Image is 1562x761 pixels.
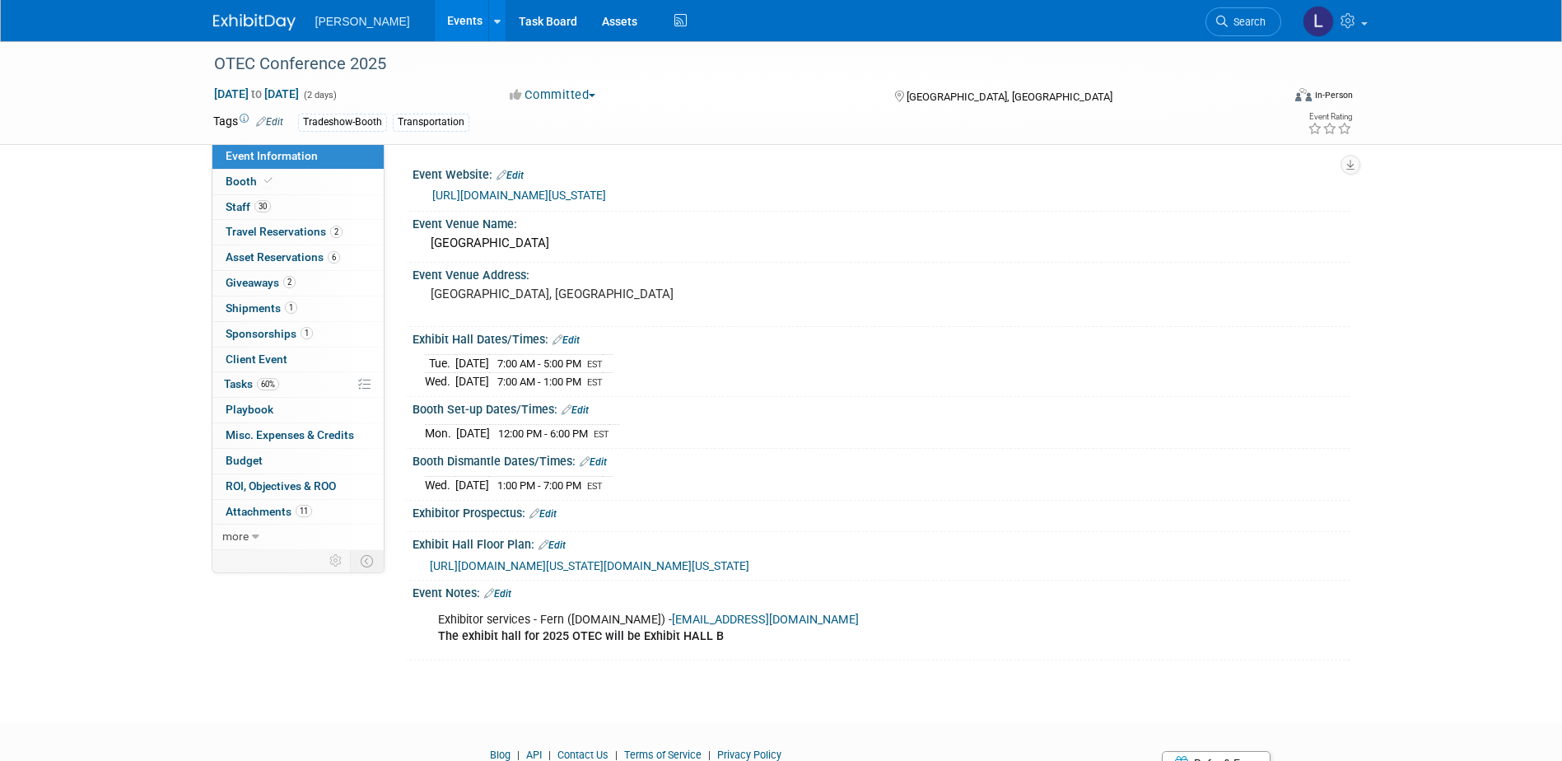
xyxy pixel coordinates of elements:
[427,604,1168,653] div: Exhibitor services - Fern ([DOMAIN_NAME]) -
[431,287,785,301] pre: [GEOGRAPHIC_DATA], [GEOGRAPHIC_DATA]
[413,263,1350,283] div: Event Venue Address:
[1308,113,1352,121] div: Event Rating
[529,508,557,520] a: Edit
[283,276,296,288] span: 2
[224,377,279,390] span: Tasks
[257,378,279,390] span: 60%
[213,113,283,132] td: Tags
[455,355,489,373] td: [DATE]
[298,114,387,131] div: Tradeshow-Booth
[226,301,297,315] span: Shipments
[302,90,337,100] span: (2 days)
[301,327,313,339] span: 1
[490,749,511,761] a: Blog
[226,225,343,238] span: Travel Reservations
[672,613,859,627] a: [EMAIL_ADDRESS][DOMAIN_NAME]
[497,376,581,388] span: 7:00 AM - 1:00 PM
[497,479,581,492] span: 1:00 PM - 7:00 PM
[212,398,384,423] a: Playbook
[611,749,622,761] span: |
[212,500,384,525] a: Attachments11
[413,532,1350,553] div: Exhibit Hall Floor Plan:
[907,91,1112,103] span: [GEOGRAPHIC_DATA], [GEOGRAPHIC_DATA]
[212,144,384,169] a: Event Information
[1303,6,1334,37] img: Latice Spann
[213,86,300,101] span: [DATE] [DATE]
[504,86,602,104] button: Committed
[328,251,340,264] span: 6
[594,429,609,440] span: EST
[587,377,603,388] span: EST
[413,212,1350,232] div: Event Venue Name:
[212,525,384,549] a: more
[212,372,384,397] a: Tasks60%
[497,357,581,370] span: 7:00 AM - 5:00 PM
[350,550,384,572] td: Toggle Event Tabs
[557,749,608,761] a: Contact Us
[226,250,340,264] span: Asset Reservations
[1184,86,1354,110] div: Event Format
[226,479,336,493] span: ROI, Objectives & ROO
[212,296,384,321] a: Shipments1
[624,749,702,761] a: Terms of Service
[213,14,296,30] img: ExhibitDay
[704,749,715,761] span: |
[498,427,588,440] span: 12:00 PM - 6:00 PM
[526,749,542,761] a: API
[212,348,384,372] a: Client Event
[425,477,455,494] td: Wed.
[413,397,1350,418] div: Booth Set-up Dates/Times:
[1228,16,1266,28] span: Search
[212,271,384,296] a: Giveaways2
[285,301,297,314] span: 1
[226,352,287,366] span: Client Event
[212,195,384,220] a: Staff30
[425,425,456,442] td: Mon.
[717,749,781,761] a: Privacy Policy
[393,114,469,131] div: Transportation
[425,355,455,373] td: Tue.
[212,449,384,474] a: Budget
[212,322,384,347] a: Sponsorships1
[587,359,603,370] span: EST
[432,189,606,202] a: [URL][DOMAIN_NAME][US_STATE]
[226,175,276,188] span: Booth
[322,550,351,572] td: Personalize Event Tab Strip
[455,477,489,494] td: [DATE]
[330,226,343,238] span: 2
[539,539,566,551] a: Edit
[413,449,1350,470] div: Booth Dismantle Dates/Times:
[430,559,749,572] a: [URL][DOMAIN_NAME][US_STATE][DOMAIN_NAME][US_STATE]
[413,327,1350,348] div: Exhibit Hall Dates/Times:
[544,749,555,761] span: |
[226,276,296,289] span: Giveaways
[497,170,524,181] a: Edit
[315,15,410,28] span: [PERSON_NAME]
[212,170,384,194] a: Booth
[413,162,1350,184] div: Event Website:
[455,373,489,390] td: [DATE]
[208,49,1257,79] div: OTEC Conference 2025
[425,373,455,390] td: Wed.
[562,404,589,416] a: Edit
[212,423,384,448] a: Misc. Expenses & Credits
[222,530,249,543] span: more
[1205,7,1281,36] a: Search
[254,200,271,212] span: 30
[1295,88,1312,101] img: Format-Inperson.png
[413,501,1350,522] div: Exhibitor Prospectus:
[456,425,490,442] td: [DATE]
[1314,89,1353,101] div: In-Person
[226,200,271,213] span: Staff
[212,245,384,270] a: Asset Reservations6
[226,327,313,340] span: Sponsorships
[226,149,318,162] span: Event Information
[484,588,511,600] a: Edit
[264,176,273,185] i: Booth reservation complete
[249,87,264,100] span: to
[226,505,312,518] span: Attachments
[256,116,283,128] a: Edit
[425,231,1337,256] div: [GEOGRAPHIC_DATA]
[226,428,354,441] span: Misc. Expenses & Credits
